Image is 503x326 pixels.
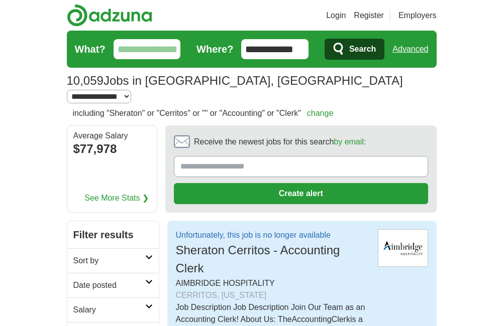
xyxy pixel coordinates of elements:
span: 10,059 [67,72,104,90]
a: by email [334,137,364,146]
a: Register [354,10,384,22]
label: Where? [196,42,233,57]
h2: Sort by [73,255,145,267]
span: Sheraton Cerritos - Accounting Clerk [176,243,340,275]
a: Date posted [67,273,159,297]
a: change [307,109,334,117]
a: See More Stats ❯ [84,192,149,204]
label: What? [75,42,106,57]
h2: Date posted [73,279,145,291]
button: Search [325,39,384,60]
a: Login [326,10,346,22]
img: ZipRecruiter logo [378,229,428,267]
a: Advanced [392,39,428,59]
div: CERRITOS, [US_STATE] [176,289,370,301]
h1: Jobs in [GEOGRAPHIC_DATA], [GEOGRAPHIC_DATA] [67,74,403,87]
img: Adzuna logo [67,4,152,27]
span: Receive the newest jobs for this search : [194,136,366,148]
h2: Salary [73,304,145,316]
div: $77,978 [73,140,151,158]
a: Employers [398,10,437,22]
p: Unfortunately, this job is no longer available [176,229,370,241]
div: Average Salary [73,132,151,140]
h2: Filter results [67,221,159,248]
a: Salary [67,297,159,322]
h2: including "Sheraton" or "Cerritos" or "" or "Accounting" or "Clerk" [73,107,334,119]
span: Search [349,39,376,59]
button: Create alert [174,183,428,204]
a: Sort by [67,248,159,273]
div: AIMBRIDGE HOSPITALITY [176,277,370,301]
